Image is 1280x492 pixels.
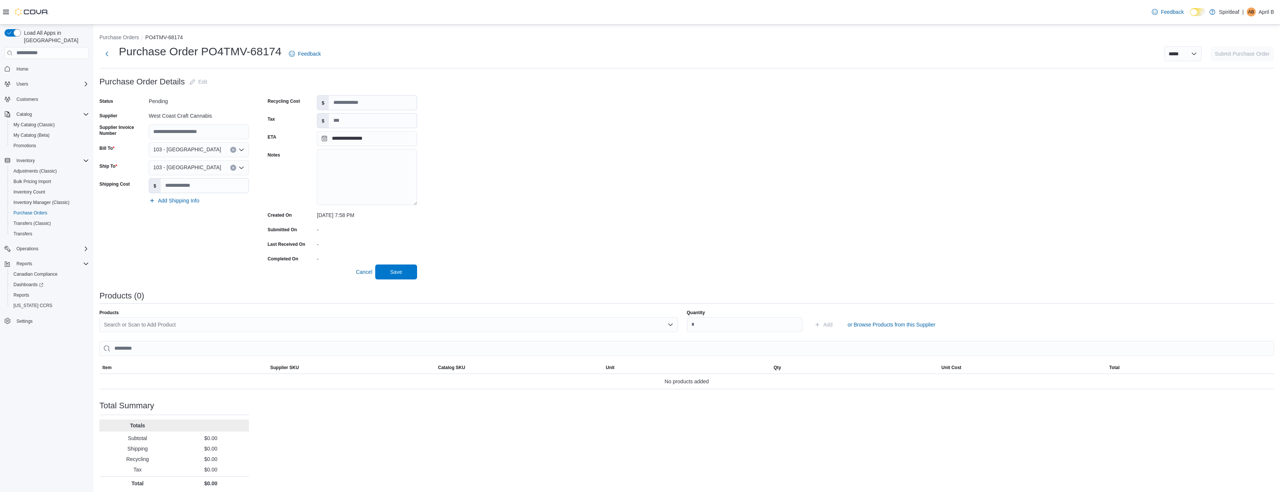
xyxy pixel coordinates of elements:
label: $ [149,179,161,193]
span: Home [13,64,89,74]
button: Catalog [1,109,92,120]
button: Reports [13,259,35,268]
p: Totals [102,422,173,429]
button: Operations [1,244,92,254]
span: Inventory [13,156,89,165]
span: Dashboards [13,282,43,288]
span: Edit [198,78,207,86]
nav: An example of EuiBreadcrumbs [99,34,1274,43]
span: Purchase Orders [13,210,47,216]
span: Unit Cost [941,365,961,371]
button: Open list of options [667,322,673,328]
span: Reports [13,259,89,268]
a: Bulk Pricing Import [10,177,54,186]
button: Qty [771,362,938,374]
button: Adjustments (Classic) [7,166,92,176]
button: Bulk Pricing Import [7,176,92,187]
p: April B [1259,7,1274,16]
div: [DATE] 7:58 PM [317,209,417,218]
button: Transfers [7,229,92,239]
button: Add [811,317,836,332]
p: $0.00 [176,434,246,442]
button: Unit Cost [938,362,1106,374]
a: Canadian Compliance [10,270,61,279]
span: Inventory Manager (Classic) [13,199,70,205]
label: Products [99,310,119,316]
button: Cancel [353,264,375,279]
div: - [317,224,417,233]
a: Promotions [10,141,39,150]
button: Total [1106,362,1274,374]
div: - [317,238,417,247]
span: Adjustments (Classic) [13,168,57,174]
p: Shipping [102,445,173,452]
a: Transfers [10,229,35,238]
label: Quantity [687,310,705,316]
span: Save [390,268,402,276]
button: Reports [1,259,92,269]
span: 103 - [GEOGRAPHIC_DATA] [153,145,221,154]
button: Inventory [13,156,38,165]
p: $0.00 [176,445,246,452]
span: Transfers (Classic) [10,219,89,228]
p: | [1242,7,1244,16]
button: or Browse Products from this Supplier [845,317,938,332]
p: Total [102,480,173,487]
span: My Catalog (Classic) [13,122,55,128]
span: Add [823,321,833,328]
a: Home [13,65,31,74]
button: Add Shipping Info [146,193,203,208]
span: No products added [664,377,709,386]
a: Dashboards [7,279,92,290]
span: My Catalog (Classic) [10,120,89,129]
button: Promotions [7,140,92,151]
label: Recycling Cost [268,98,300,104]
button: Inventory Manager (Classic) [7,197,92,208]
button: Home [1,64,92,74]
button: My Catalog (Beta) [7,130,92,140]
span: Reports [13,292,29,298]
span: Customers [16,96,38,102]
p: $0.00 [176,455,246,463]
button: PO4TMV-68174 [145,34,183,40]
button: Clear input [230,147,236,153]
span: Bulk Pricing Import [10,177,89,186]
span: Catalog [13,110,89,119]
span: Promotions [10,141,89,150]
label: Status [99,98,113,104]
input: Press the down key to open a popover containing a calendar. [317,131,417,146]
span: Users [13,80,89,89]
span: Operations [16,246,38,252]
span: Canadian Compliance [13,271,58,277]
button: Open list of options [238,165,244,171]
label: Created On [268,212,292,218]
a: Inventory Manager (Classic) [10,198,73,207]
span: Washington CCRS [10,301,89,310]
button: Purchase Orders [7,208,92,218]
span: Settings [16,318,33,324]
span: Purchase Orders [10,208,89,217]
p: Tax [102,466,173,473]
span: Home [16,66,28,72]
span: Inventory [16,158,35,164]
label: Submitted On [268,227,297,233]
button: Customers [1,94,92,105]
label: Completed On [268,256,298,262]
button: Canadian Compliance [7,269,92,279]
label: Tax [268,116,275,122]
a: Adjustments (Classic) [10,167,60,176]
p: Recycling [102,455,173,463]
a: Settings [13,317,36,326]
span: Load All Apps in [GEOGRAPHIC_DATA] [21,29,89,44]
label: Shipping Cost [99,181,130,187]
button: Unit [603,362,771,374]
label: $ [317,96,329,110]
p: Subtotal [102,434,173,442]
span: Inventory Count [10,188,89,197]
label: ETA [268,134,276,140]
span: [US_STATE] CCRS [13,303,52,309]
button: Save [375,264,417,279]
button: Open list of options [238,147,244,153]
div: Pending [149,95,249,104]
